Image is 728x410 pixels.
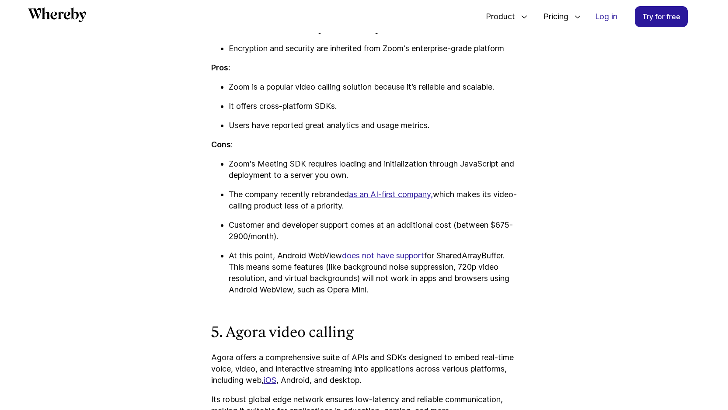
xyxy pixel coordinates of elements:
strong: 5. Agora video calling [211,324,354,341]
p: Customer and developer support comes at an additional cost (between $675-2900/month). [229,219,517,242]
span: Pricing [535,2,571,31]
p: : [211,139,517,150]
p: It offers cross-platform SDKs. [229,101,517,112]
p: Zoom is a popular video calling solution because it’s reliable and scalable. [229,81,517,93]
a: Try for free [635,6,688,27]
a: iOS [264,375,276,385]
p: At this point, Android WebView for SharedArrayBuffer. This means some features (like background n... [229,250,517,295]
span: Product [477,2,517,31]
p: Agora offers a comprehensive suite of APIs and SDKs designed to embed real-time voice, video, and... [211,352,517,386]
a: does not have support [342,251,424,260]
svg: Whereby [28,7,86,22]
a: Log in [588,7,624,27]
a: Whereby [28,7,86,25]
strong: Cons [211,140,231,149]
p: Users have reported great analytics and usage metrics. [229,120,517,131]
a: as an AI-first company, [349,190,433,199]
strong: Pros: [211,63,230,72]
p: Zoom's Meeting SDK requires loading and initialization through JavaScript and deployment to a ser... [229,158,517,181]
p: The company recently rebranded which makes its video-calling product less of a priority. [229,189,517,212]
p: Encryption and security are inherited from Zoom's enterprise-grade platform [229,43,517,54]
